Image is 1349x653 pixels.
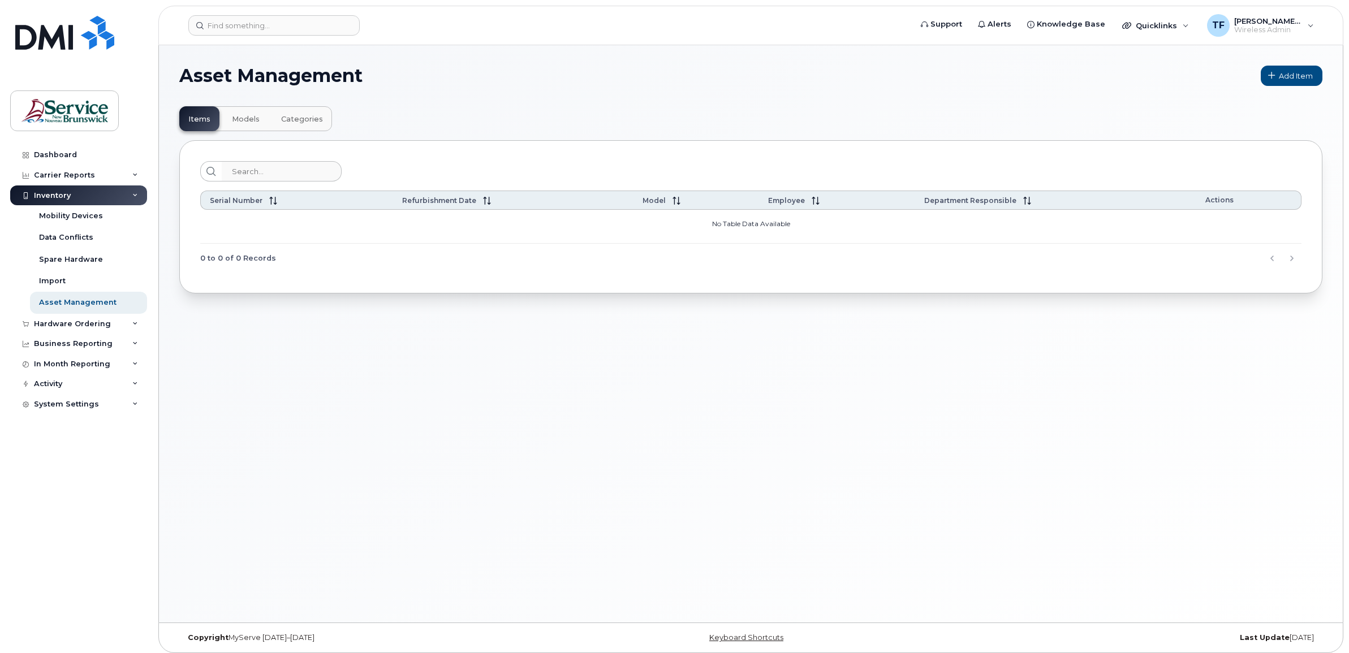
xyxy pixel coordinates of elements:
[200,210,1301,244] td: No Table Data Available
[402,196,476,205] span: Refurbishment Date
[941,633,1322,642] div: [DATE]
[179,633,561,642] div: MyServe [DATE]–[DATE]
[768,196,805,205] span: Employee
[1240,633,1290,642] strong: Last Update
[232,115,260,124] span: Models
[643,196,666,205] span: Model
[200,250,276,267] span: 0 to 0 of 0 Records
[281,115,323,124] span: Categories
[1205,196,1234,204] span: Actions
[188,633,229,642] strong: Copyright
[1261,66,1322,86] a: Add Item
[1279,71,1313,81] span: Add Item
[924,196,1016,205] span: Department Responsible
[179,67,363,84] span: Asset Management
[709,633,783,642] a: Keyboard Shortcuts
[210,196,262,205] span: Serial Number
[222,161,342,181] input: Search...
